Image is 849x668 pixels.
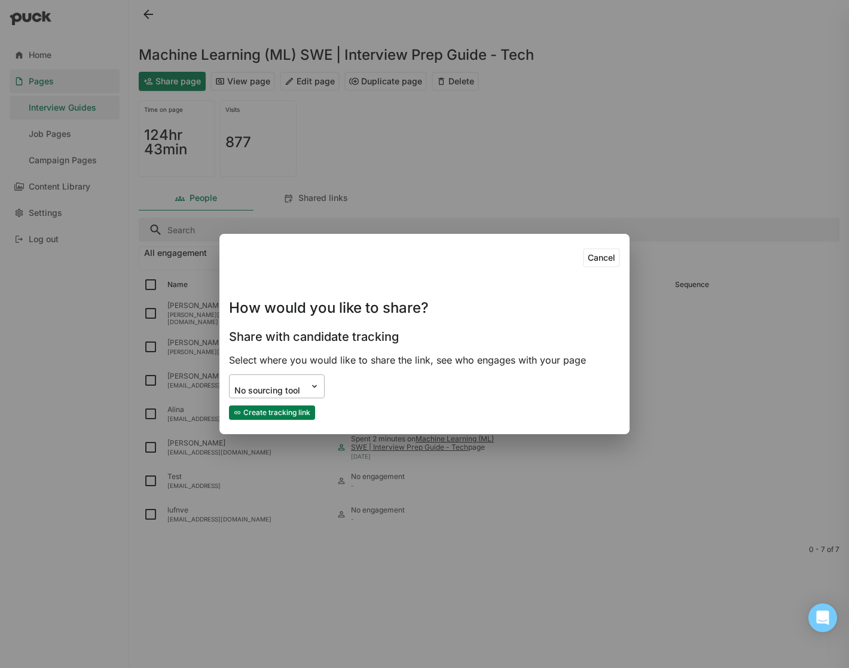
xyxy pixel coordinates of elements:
h3: Share with candidate tracking [229,330,399,344]
div: Select where you would like to share the link, see who engages with your page [229,353,620,367]
div: No sourcing tool [234,386,303,396]
button: Create tracking link [229,405,315,420]
button: Cancel [583,248,620,267]
div: Open Intercom Messenger [808,603,837,632]
h1: How would you like to share? [229,301,429,315]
